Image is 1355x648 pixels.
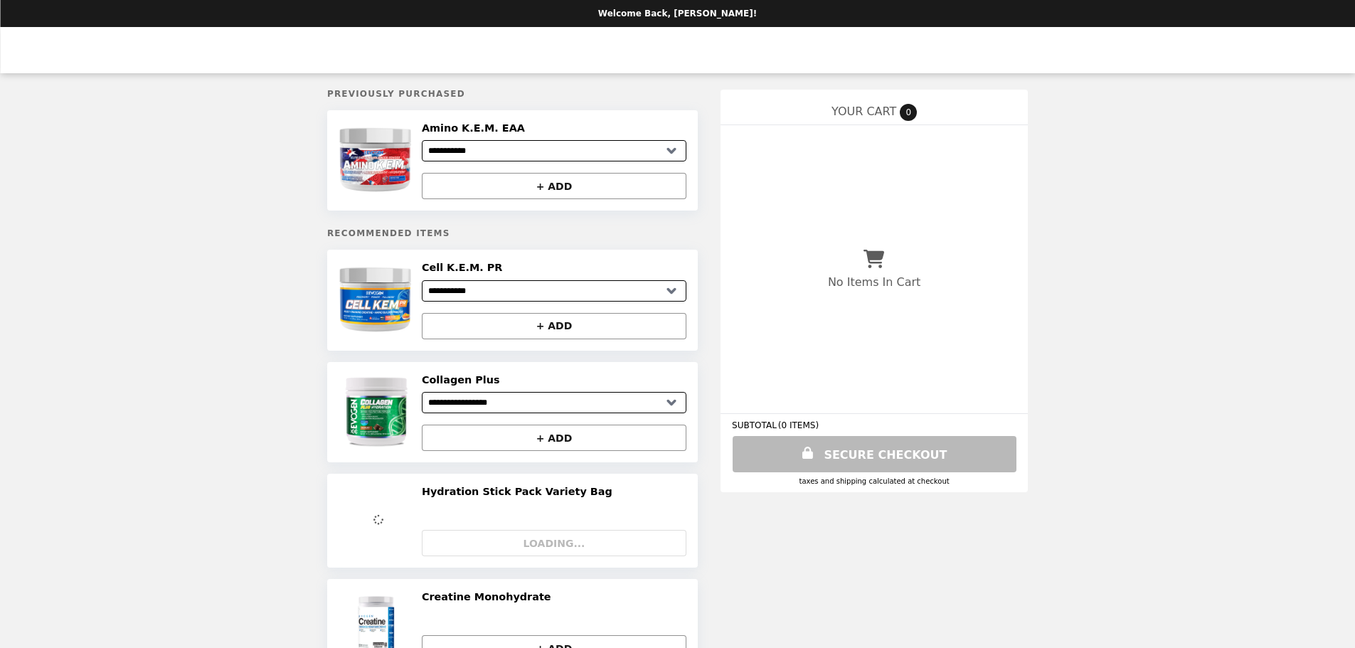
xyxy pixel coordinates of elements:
span: SUBTOTAL [732,420,778,430]
span: ( 0 ITEMS ) [778,420,819,430]
img: Amino K.E.M. EAA [338,122,419,199]
p: Welcome Back, [PERSON_NAME]! [598,9,757,18]
h5: Previously Purchased [327,89,698,99]
img: Brand Logo [618,36,738,65]
h5: Recommended Items [327,228,698,238]
h2: Collagen Plus [422,373,506,386]
span: YOUR CART [831,105,896,118]
select: Select a product variant [422,280,686,302]
button: + ADD [422,173,686,199]
button: + ADD [422,313,686,339]
select: Select a product variant [422,392,686,413]
img: Cell K.E.M. PR [338,261,419,339]
h2: Creatine Monohydrate [422,590,557,603]
p: No Items In Cart [828,275,920,289]
h2: Amino K.E.M. EAA [422,122,531,134]
select: Select a product variant [422,140,686,161]
button: + ADD [422,425,686,451]
div: Taxes and Shipping calculated at checkout [732,477,1016,485]
h2: Cell K.E.M. PR [422,261,509,274]
h2: Hydration Stick Pack Variety Bag [422,485,618,498]
img: Collagen Plus [338,373,419,451]
span: 0 [900,104,917,121]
